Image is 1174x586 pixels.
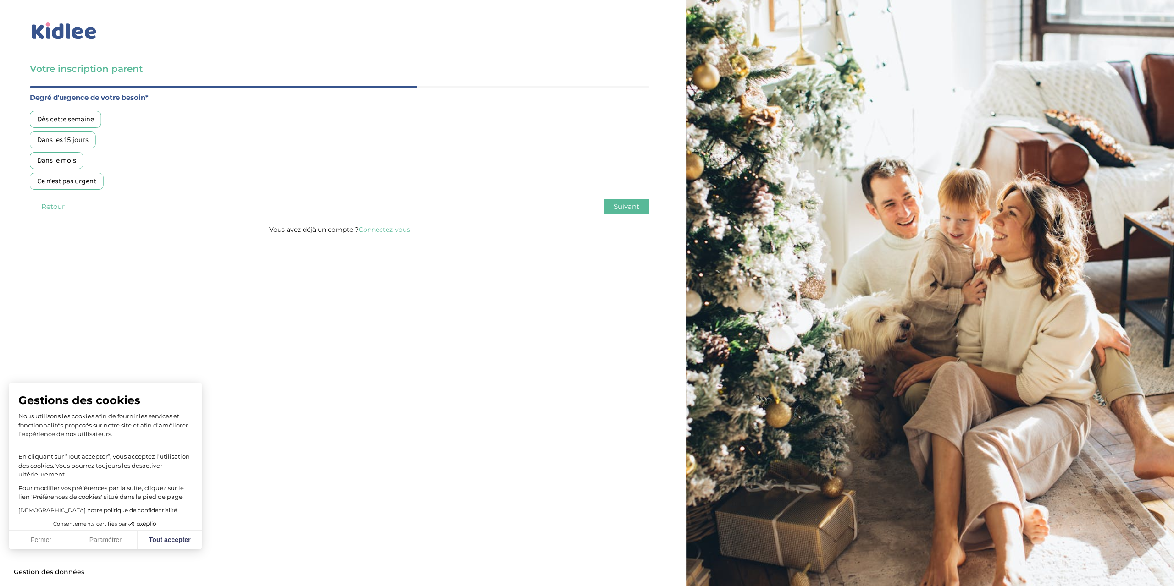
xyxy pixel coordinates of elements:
span: Suivant [614,202,639,211]
button: Retour [30,199,76,214]
p: Pour modifier vos préférences par la suite, cliquez sur le lien 'Préférences de cookies' situé da... [18,484,193,502]
button: Suivant [604,199,649,214]
span: Consentements certifiés par [53,521,127,526]
label: Degré d'urgence de votre besoin* [30,92,649,104]
span: Gestions des cookies [18,394,193,407]
div: Ce n'est pas urgent [30,173,104,190]
img: logo_kidlee_bleu [30,21,99,42]
div: Dans les 15 jours [30,131,96,148]
a: [DEMOGRAPHIC_DATA] notre politique de confidentialité [18,507,177,514]
a: Connectez-vous [359,225,410,234]
button: Fermer [9,531,73,550]
p: En cliquant sur ”Tout accepter”, vous acceptez l’utilisation des cookies. Vous pourrez toujours l... [18,444,193,479]
button: Consentements certifiés par [49,518,162,530]
span: Gestion des données [14,568,84,576]
div: Dans le mois [30,152,83,169]
svg: Axeptio [128,510,156,538]
button: Fermer le widget sans consentement [8,563,90,582]
div: Dès cette semaine [30,111,101,128]
button: Tout accepter [138,531,202,550]
button: Paramétrer [73,531,138,550]
p: Nous utilisons les cookies afin de fournir les services et fonctionnalités proposés sur notre sit... [18,412,193,439]
p: Vous avez déjà un compte ? [30,224,649,235]
h3: Votre inscription parent [30,62,649,75]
